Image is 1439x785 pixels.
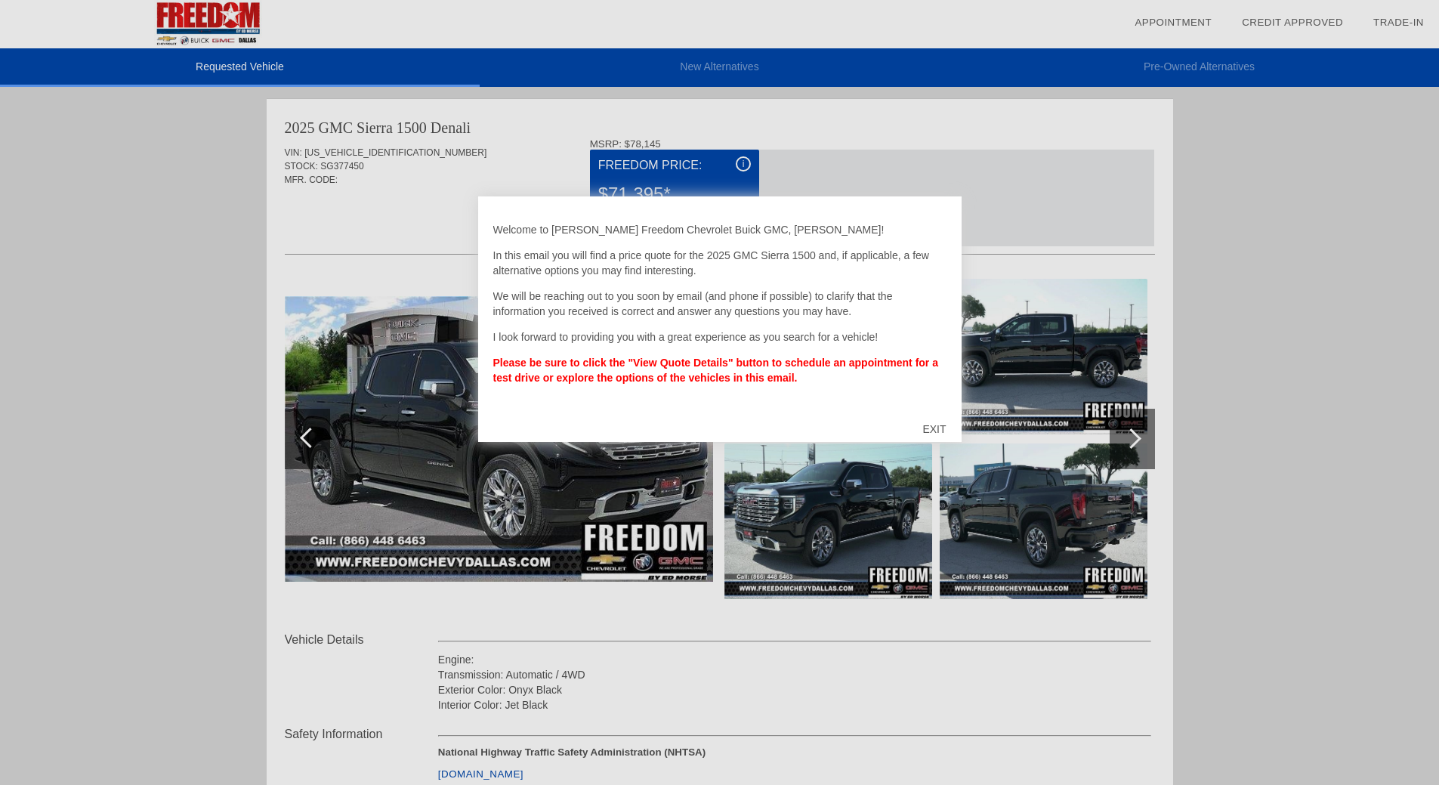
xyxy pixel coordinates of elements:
a: Credit Approved [1242,17,1343,28]
strong: Please be sure to click the "View Quote Details" button to schedule an appointment for a test dri... [493,357,938,384]
a: Trade-In [1373,17,1424,28]
p: Welcome to [PERSON_NAME] Freedom Chevrolet Buick GMC, [PERSON_NAME]! [493,222,946,237]
p: In this email you will find a price quote for the 2025 GMC Sierra 1500 and, if applicable, a few ... [493,248,946,278]
p: I look forward to providing you with a great experience as you search for a vehicle! [493,329,946,345]
p: We will be reaching out to you soon by email (and phone if possible) to clarify that the informat... [493,289,946,319]
div: EXIT [907,406,961,452]
a: Appointment [1135,17,1212,28]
